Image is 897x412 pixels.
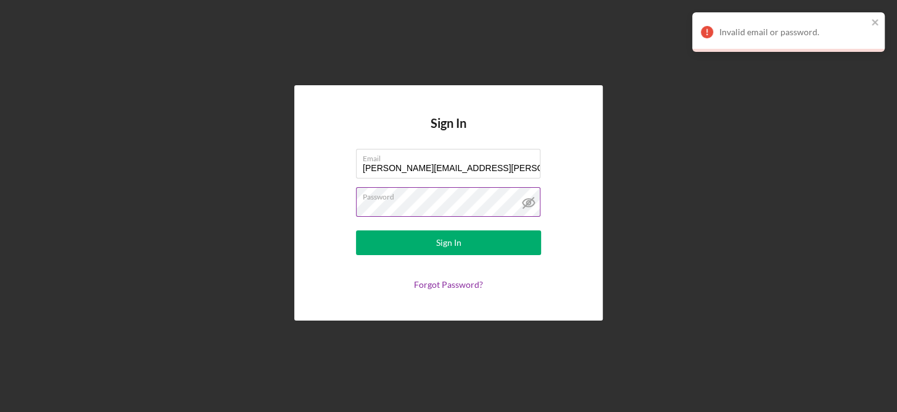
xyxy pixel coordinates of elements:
[363,149,540,163] label: Email
[363,188,540,201] label: Password
[431,116,466,149] h4: Sign In
[414,279,483,290] a: Forgot Password?
[871,17,880,29] button: close
[436,230,461,255] div: Sign In
[356,230,541,255] button: Sign In
[719,27,867,37] div: Invalid email or password.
